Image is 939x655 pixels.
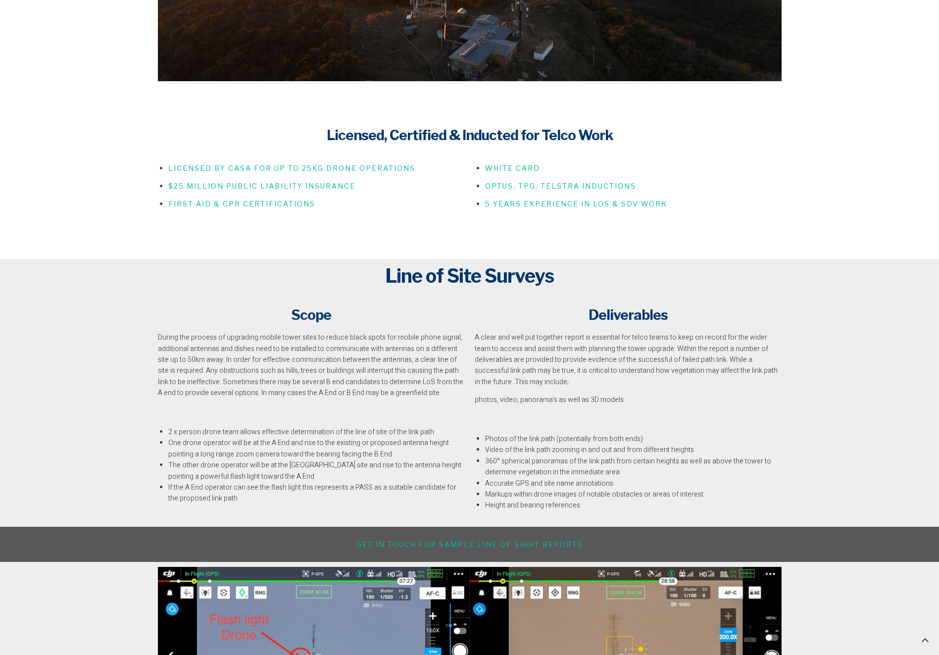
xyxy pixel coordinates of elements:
h4: Licensed, Certified & Inducted for Telco Work [158,126,782,145]
li: Accurate GPS and site name annotations [485,478,782,489]
li: The other drone operator will be at the [GEOGRAPHIC_DATA] site and rise to the antenna height poi... [168,460,465,482]
h3: Line of Site Surveys [158,264,782,288]
p: A clear and well put together report is essential for telco teams to keep on record for the wider... [475,332,782,388]
h6: Get in touch for sample Line of Sight Reports [158,539,782,550]
h6: Licensed by CASA for up to 25kg drone operations [168,163,465,173]
h6: Optus, TPG, Telstra Inductions [485,181,782,191]
li: 2 x person drone team allows effective determination of the line of site of the link path [168,427,465,438]
li: 360° spherical panoramas of the link path from certain heights as well as above the tower to dete... [485,456,782,478]
p: During the process of upgrading mobile tower sites to reduce black spots for mobile phone signal,... [158,332,465,399]
h6: $25 million public liability insurance [168,181,465,191]
p: photos, video, panorama’s as well as 3D models. [475,395,782,405]
h6: White Card [485,163,782,173]
li: Photos of the link path (potentially from both ends) [485,434,782,445]
span: Scope [291,306,331,323]
h6: First Aid & CPR certifications [168,199,465,209]
li: Video of the link path zooming in and out and from different heights [485,445,782,455]
span: Deliverables [589,306,668,323]
li: If the A End operator can see the flash light this represents a PASS as a suitable candidate for ... [168,482,465,504]
li: Markups within drone images of notable obstacles or areas of interest [485,489,782,500]
h6: 5 years experience in LoS & SDV work [485,199,782,209]
li: One drone operator will be at the A End and rise to the existing or proposed antenna height point... [168,438,465,460]
li: Height and bearing references [485,500,782,511]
